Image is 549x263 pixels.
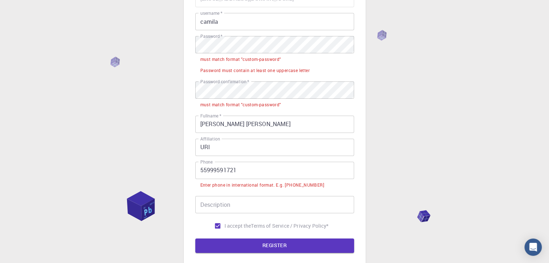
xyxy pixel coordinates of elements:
[200,67,310,74] div: Password must contain at least one uppercase letter
[200,182,324,189] div: Enter phone in international format. E.g. [PHONE_NUMBER]
[200,113,221,119] label: Fullname
[200,159,213,165] label: Phone
[200,101,281,108] div: must match format "custom-password"
[200,79,249,85] label: Password confirmation
[225,222,251,229] span: I accept the
[524,239,542,256] div: Open Intercom Messenger
[251,222,328,229] a: Terms of Service / Privacy Policy*
[200,10,222,16] label: username
[251,222,328,229] p: Terms of Service / Privacy Policy *
[200,56,281,63] div: must match format "custom-password"
[195,239,354,253] button: REGISTER
[200,33,222,39] label: Password
[200,136,220,142] label: Affiliation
